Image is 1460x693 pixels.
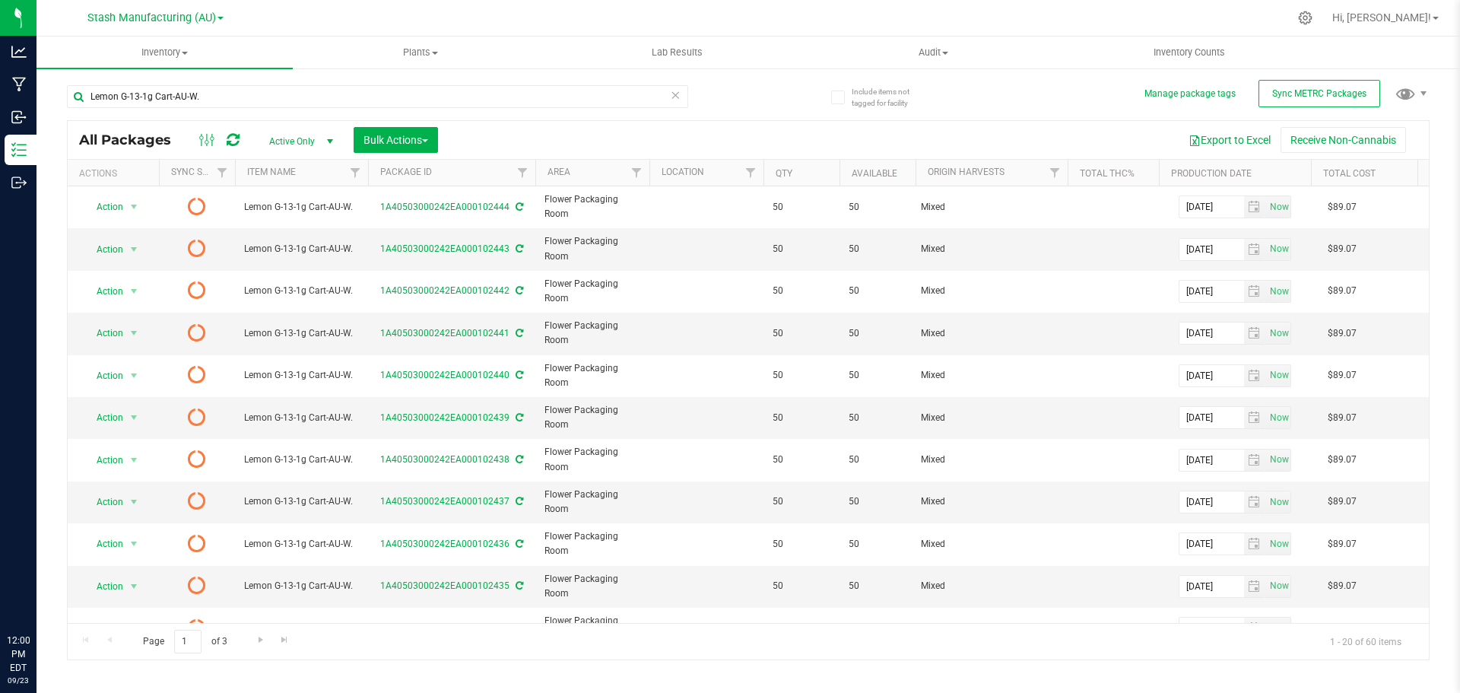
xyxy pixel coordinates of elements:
span: Flower Packaging Room [544,319,640,348]
span: Sync from Compliance System [513,580,523,591]
span: select [1265,323,1290,344]
div: Value 1: Mixed [921,537,1063,552]
span: Stash Manufacturing (AU) [87,11,216,24]
span: select [1265,491,1290,513]
span: Lemon G-13-1g Cart-AU-W. [244,411,359,425]
span: Sync METRC Packages [1272,88,1366,99]
span: Flower Packaging Room [544,572,640,601]
span: Page of 3 [130,630,240,653]
span: Lemon G-13-1g Cart-AU-W. [244,326,359,341]
span: select [125,323,144,344]
span: select [125,196,144,218]
div: Value 1: Mixed [921,579,1063,593]
span: Inventory [36,46,293,59]
span: 50 [849,242,906,256]
span: Action [83,407,124,428]
span: Plants [294,46,548,59]
span: 1 - 20 of 60 items [1318,630,1414,653]
a: 1A40503000242EA000102442 [380,285,509,296]
span: select [1244,533,1266,555]
span: select [125,407,144,428]
span: 50 [849,368,906,383]
iframe: Resource center [15,571,61,617]
span: $89.07 [1320,533,1364,555]
span: Action [83,533,124,555]
span: Flower Packaging Room [544,277,640,306]
button: Sync METRC Packages [1258,80,1380,107]
span: Action [83,491,124,513]
span: Set Current date [1266,449,1292,471]
inline-svg: Manufacturing [11,77,27,92]
span: Lemon G-13-1g Cart-AU-W. [244,537,359,552]
span: Sync from Compliance System [513,370,523,380]
span: select [1244,196,1266,218]
span: Sync from Compliance System [513,412,523,423]
span: Flower Packaging Room [544,361,640,390]
a: Qty [776,168,792,179]
a: Filter [624,160,649,186]
span: Inventory Counts [1133,46,1246,59]
span: Audit [806,46,1061,59]
span: Pending Sync [188,533,206,555]
span: 50 [849,200,906,215]
span: select [125,618,144,639]
span: select [1244,407,1266,428]
span: $89.07 [1320,280,1364,302]
inline-svg: Inventory [11,142,27,157]
a: Package ID [380,167,432,177]
a: 1A40503000242EA000102440 [380,370,509,380]
span: select [1265,196,1290,218]
span: Lemon G-13-1g Cart-AU-W. [244,453,359,467]
a: Go to the next page [249,630,271,650]
span: 50 [773,537,830,552]
div: Value 1: Mixed [921,621,1063,636]
span: Flower Packaging Room [544,403,640,432]
span: Lab Results [631,46,723,59]
span: Sync from Compliance System [513,243,523,254]
a: Area [547,167,570,177]
span: Include items not tagged for facility [852,86,928,109]
span: Lemon G-13-1g Cart-AU-W. [244,368,359,383]
span: select [1244,323,1266,344]
span: Lemon G-13-1g Cart-AU-W. [244,200,359,215]
div: Value 1: Mixed [921,284,1063,298]
span: 50 [773,368,830,383]
span: Action [83,365,124,386]
div: Value 1: Mixed [921,453,1063,467]
span: 50 [773,411,830,425]
div: Value 1: Mixed [921,326,1063,341]
span: Sync from Compliance System [513,539,523,549]
a: 1A40503000242EA000102435 [380,580,509,591]
span: 50 [773,200,830,215]
button: Manage package tags [1144,87,1236,100]
input: 1 [174,630,202,653]
span: 50 [849,453,906,467]
span: select [1265,407,1290,428]
span: Action [83,196,124,218]
span: Sync from Compliance System [513,496,523,507]
span: 50 [849,537,906,552]
a: Filter [343,160,368,186]
span: $89.07 [1320,238,1364,260]
span: select [1265,533,1290,555]
a: Inventory [36,37,293,68]
span: Set Current date [1266,491,1292,513]
div: Manage settings [1296,11,1315,25]
span: Pending Sync [188,238,206,259]
span: Bulk Actions [363,134,428,146]
a: Filter [510,160,535,186]
a: Go to the last page [274,630,296,650]
span: 50 [773,494,830,509]
span: select [1244,491,1266,513]
a: Production Date [1171,168,1252,179]
a: 1A40503000242EA000102438 [380,454,509,465]
a: 1A40503000242EA000102436 [380,539,509,549]
input: Search Package ID, Item Name, SKU, Lot or Part Number... [67,85,688,108]
span: select [1265,365,1290,386]
span: select [1244,365,1266,386]
span: $89.07 [1320,323,1364,345]
button: Bulk Actions [354,127,438,153]
a: Total Cost [1323,168,1376,179]
span: Set Current date [1266,407,1292,429]
span: Hi, [PERSON_NAME]! [1332,11,1431,24]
